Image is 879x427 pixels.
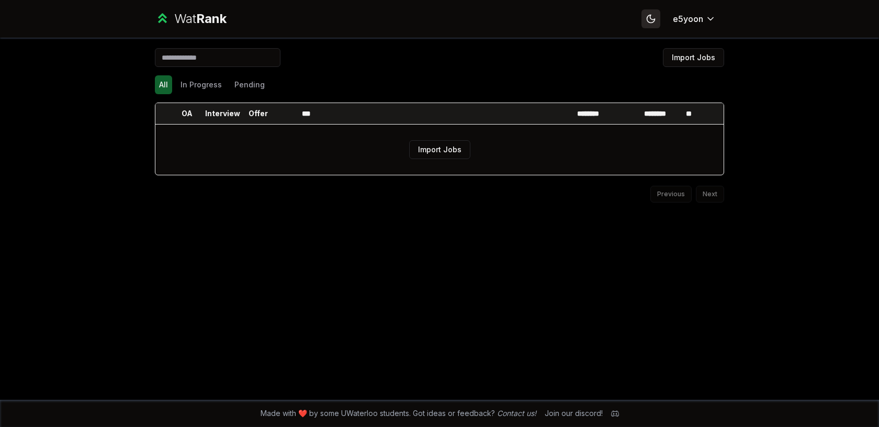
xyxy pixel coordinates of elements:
div: Wat [174,10,227,27]
a: Contact us! [497,409,536,418]
button: Import Jobs [663,48,724,67]
button: e5yoon [664,9,724,28]
p: OA [182,108,193,119]
p: Offer [249,108,268,119]
button: In Progress [176,75,226,94]
span: e5yoon [673,13,703,25]
p: Interview [205,108,240,119]
span: Made with ❤️ by some UWaterloo students. Got ideas or feedback? [261,408,536,419]
span: Rank [196,11,227,26]
a: WatRank [155,10,227,27]
button: All [155,75,172,94]
button: Import Jobs [409,140,470,159]
button: Pending [230,75,269,94]
div: Join our discord! [545,408,603,419]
